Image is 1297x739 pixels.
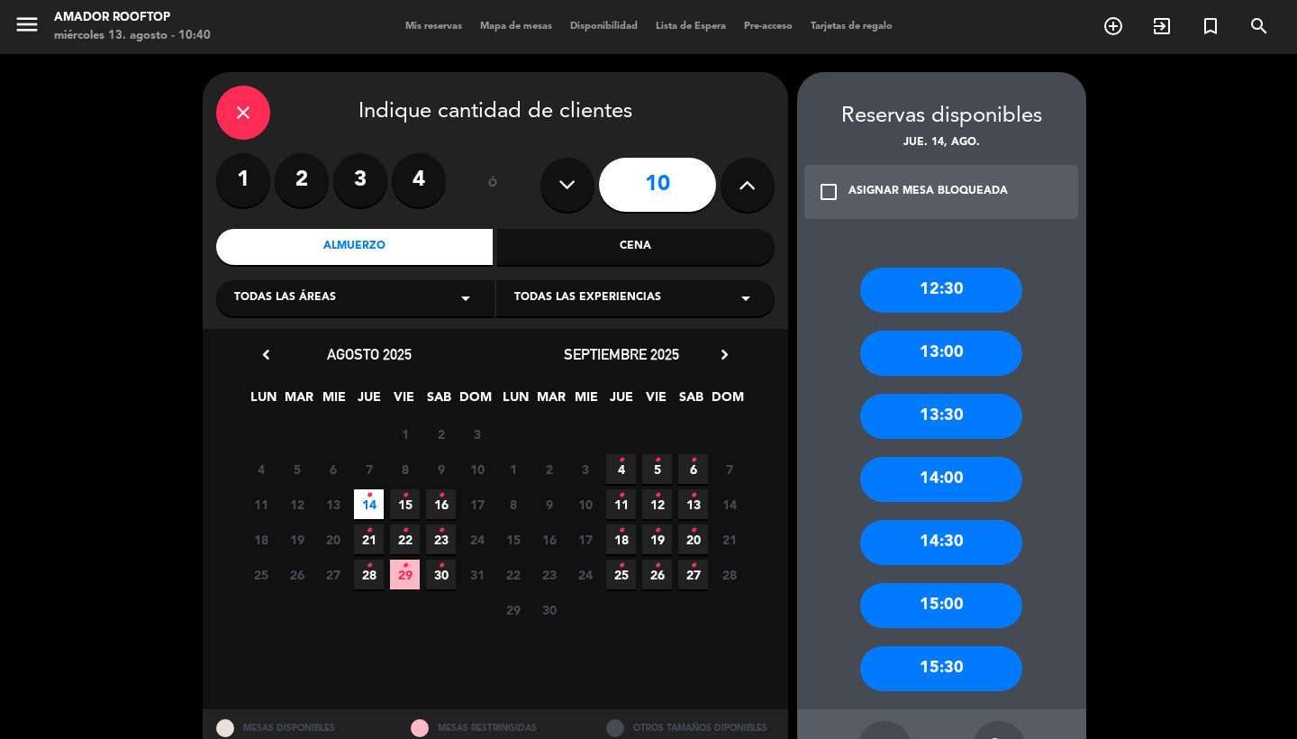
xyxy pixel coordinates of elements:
span: 29 [390,560,420,589]
span: Mis reservas [396,22,471,32]
span: 6 [678,454,708,484]
span: 9 [426,454,456,484]
span: 31 [462,560,492,589]
span: 26 [282,560,312,589]
span: 11 [246,489,276,519]
span: LUN [249,387,278,416]
span: 15 [498,525,528,554]
i: • [690,446,696,475]
div: Reservas disponibles [797,99,1086,134]
span: 28 [354,560,384,589]
span: agosto 2025 [327,345,412,363]
span: 23 [426,525,456,554]
span: 20 [318,525,348,554]
span: 9 [534,489,564,519]
button: menu [14,11,41,44]
span: 30 [534,595,564,625]
label: 3 [333,153,387,207]
span: Pre-acceso [735,22,802,32]
i: • [618,446,624,475]
label: 1 [216,153,270,207]
i: • [690,516,696,545]
div: miércoles 13. agosto - 10:40 [54,27,211,45]
span: 10 [462,454,492,484]
i: • [654,446,660,475]
span: VIE [389,387,419,416]
i: arrow_drop_down [735,287,757,309]
i: • [366,552,372,580]
span: 22 [390,525,420,554]
span: 29 [498,595,528,625]
span: 27 [318,560,348,589]
span: 22 [498,560,528,589]
div: 15:00 [860,583,1022,628]
span: JUE [354,387,384,416]
i: • [618,516,624,545]
div: 14:00 [860,457,1022,502]
span: 12 [282,489,312,519]
span: 30 [426,560,456,589]
i: chevron_right [715,345,734,364]
span: Todas las experiencias [514,289,661,307]
span: 20 [678,525,708,554]
span: 4 [606,454,636,484]
div: 13:00 [860,331,1022,376]
span: 24 [462,525,492,554]
span: 25 [246,560,276,589]
span: 3 [570,454,600,484]
div: 12:30 [860,268,1022,313]
i: chevron_left [257,345,276,364]
span: 19 [282,525,312,554]
span: 8 [390,454,420,484]
div: ó [464,153,522,216]
span: LUN [501,387,531,416]
i: • [690,481,696,510]
span: septiembre 2025 [564,345,679,363]
span: 3 [462,419,492,449]
span: 18 [606,525,636,554]
span: 27 [678,560,708,589]
span: MIE [319,387,349,416]
span: 1 [498,454,528,484]
i: exit_to_app [1151,15,1173,37]
i: • [654,516,660,545]
span: 12 [642,489,672,519]
span: Mapa de mesas [471,22,561,32]
span: SAB [676,387,706,416]
i: • [618,481,624,510]
span: 19 [642,525,672,554]
i: • [366,481,372,510]
span: 5 [282,454,312,484]
span: MAR [536,387,566,416]
div: 14:30 [860,520,1022,565]
i: • [690,552,696,580]
span: Tarjetas de regalo [802,22,902,32]
span: 16 [426,489,456,519]
span: 16 [534,525,564,554]
span: 4 [246,454,276,484]
i: add_circle_outline [1102,15,1124,37]
span: 2 [534,454,564,484]
span: 17 [462,489,492,519]
span: 13 [678,489,708,519]
span: 15 [390,489,420,519]
i: • [438,552,444,580]
div: Indique cantidad de clientes [216,86,775,140]
i: close [232,102,254,123]
span: VIE [641,387,671,416]
span: 14 [714,489,744,519]
span: 23 [534,560,564,589]
i: • [618,552,624,580]
div: jue. 14, ago. [797,134,1086,152]
span: 2 [426,419,456,449]
span: Lista de Espera [647,22,735,32]
i: • [366,516,372,545]
i: turned_in_not [1200,15,1221,37]
span: 5 [642,454,672,484]
i: • [438,481,444,510]
span: Todas las áreas [234,289,336,307]
span: 21 [354,525,384,554]
i: • [402,552,408,580]
label: 4 [392,153,446,207]
span: 11 [606,489,636,519]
